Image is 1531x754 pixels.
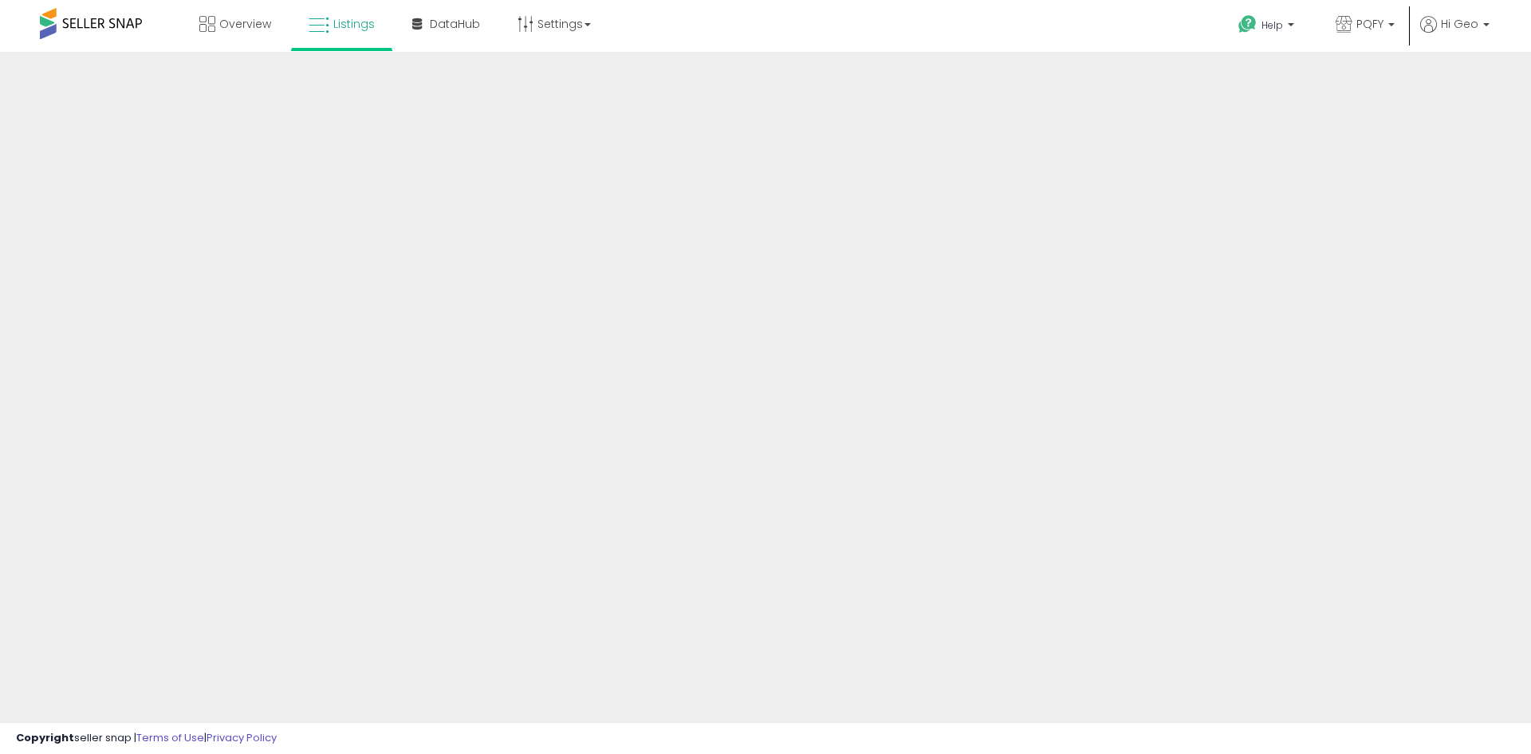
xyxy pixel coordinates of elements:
span: Hi Geo [1441,16,1478,32]
a: Help [1226,2,1310,52]
span: PQFY [1356,16,1383,32]
span: DataHub [430,16,480,32]
span: Overview [219,16,271,32]
span: Help [1261,18,1283,32]
i: Get Help [1238,14,1257,34]
a: Hi Geo [1420,16,1490,52]
span: Listings [333,16,375,32]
